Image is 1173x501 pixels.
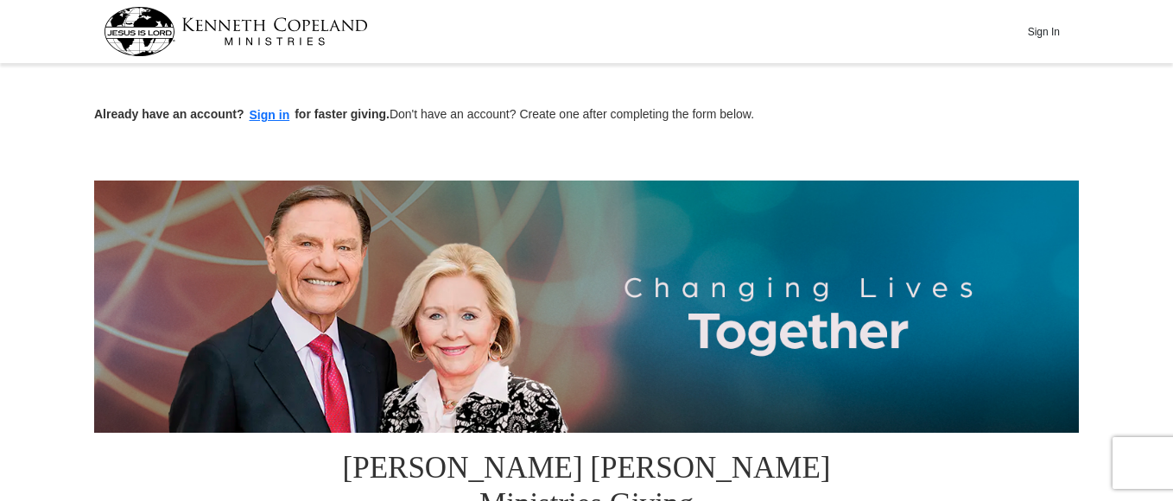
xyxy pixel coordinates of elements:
p: Don't have an account? Create one after completing the form below. [94,105,1079,125]
button: Sign in [244,105,295,125]
img: kcm-header-logo.svg [104,7,368,56]
button: Sign In [1018,18,1069,45]
strong: Already have an account? for faster giving. [94,107,390,121]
